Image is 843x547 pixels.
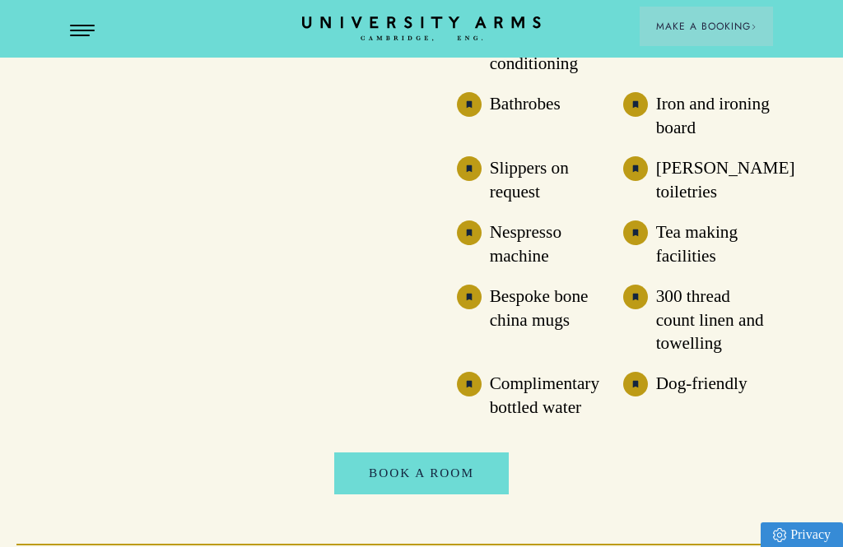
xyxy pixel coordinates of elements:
h3: Bespoke bone china mugs [490,285,607,332]
img: image-e94e5ce88bee53a709c97330e55750c953861461-40x40-svg [457,220,482,245]
a: Home [302,16,541,42]
a: Privacy [761,522,843,547]
img: image-e94e5ce88bee53a709c97330e55750c953861461-40x40-svg [623,220,648,245]
h3: Iron and ironing board [656,92,773,140]
img: Arrow icon [751,24,757,30]
img: image-e94e5ce88bee53a709c97330e55750c953861461-40x40-svg [623,285,648,309]
h3: 300 thread count linen and towelling [656,285,773,356]
button: Make a BookingArrow icon [640,7,773,46]
img: image-eb744e7ff81d60750c3343e6174bc627331de060-40x40-svg [457,156,482,181]
img: image-eb744e7ff81d60750c3343e6174bc627331de060-40x40-svg [623,92,648,117]
a: Book A Room [334,452,509,494]
img: Privacy [773,528,786,542]
h3: Bathrobes [490,92,561,116]
img: image-eb744e7ff81d60750c3343e6174bc627331de060-40x40-svg [457,372,482,396]
img: image-e94e5ce88bee53a709c97330e55750c953861461-40x40-svg [623,156,648,181]
h3: Slippers on request [490,156,607,204]
h3: Tea making facilities [656,220,773,268]
h3: Nespresso machine [490,220,607,268]
h3: [PERSON_NAME] toiletries [656,156,795,204]
img: image-e94e5ce88bee53a709c97330e55750c953861461-40x40-svg [457,285,482,309]
span: Make a Booking [656,19,757,34]
button: Open Menu [70,25,95,38]
img: image-e94e5ce88bee53a709c97330e55750c953861461-40x40-svg [457,92,482,117]
h3: Complimentary bottled water [490,372,607,420]
img: image-eb744e7ff81d60750c3343e6174bc627331de060-40x40-svg [623,372,648,396]
h3: Dog-friendly [656,372,748,396]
